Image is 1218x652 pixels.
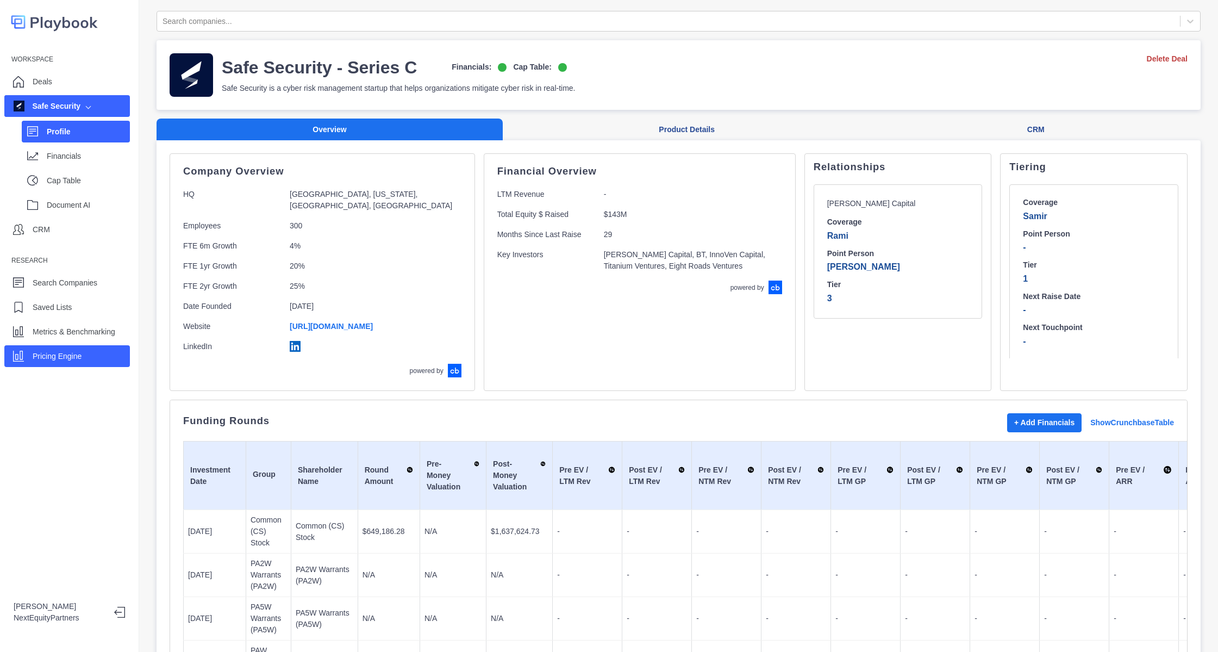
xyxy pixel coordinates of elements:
p: PA2W Warrants (PA2W) [251,558,286,592]
p: - [1114,526,1174,537]
img: logo-colored [11,11,98,33]
img: Sort [817,464,824,475]
p: Common (CS) Stock [251,514,286,549]
p: - [835,526,896,537]
p: - [905,569,965,581]
p: - [1023,303,1165,316]
p: - [1023,335,1165,348]
div: Pre EV / NTM GP [977,464,1033,487]
h6: Coverage [1023,198,1165,208]
p: N/A [424,569,482,581]
img: company-logo [170,53,213,97]
p: Cap Table: [513,61,552,73]
img: Sort [474,458,479,469]
p: [DATE] [188,613,241,624]
img: Sort [956,464,963,475]
p: Metrics & Benchmarking [33,326,115,338]
p: Document AI [47,200,130,211]
p: - [905,613,965,624]
a: Delete Deal [1147,53,1188,65]
p: Cap Table [47,175,130,187]
p: - [905,526,965,537]
p: N/A [424,526,482,537]
p: - [696,569,757,581]
p: PA5W Warrants (PA5W) [251,601,286,636]
p: - [627,613,687,624]
p: Samir [1023,210,1165,223]
a: [URL][DOMAIN_NAME] [290,322,373,331]
div: Post-Money Valuation [493,458,546,493]
p: 20% [290,260,457,272]
div: Investment Date [190,464,239,487]
p: 25% [290,281,457,292]
p: Months Since Last Raise [497,229,595,240]
p: - [975,569,1035,581]
p: powered by [730,283,764,293]
img: Sort [1163,464,1172,475]
img: Sort [1026,464,1033,475]
p: Rami [827,229,969,243]
p: 300 [290,220,457,232]
img: Sort [886,464,894,475]
img: on-logo [558,63,567,72]
h6: Tier [827,280,969,290]
h6: Next Raise Date [1023,292,1165,302]
img: Sort [678,464,685,475]
img: Sort [540,458,546,469]
p: - [557,526,617,537]
h3: Safe Security - Series C [222,57,417,78]
p: [DATE] [290,301,457,312]
p: Search Companies [33,277,97,289]
div: Safe Security [14,101,80,112]
p: Key Investors [497,249,595,272]
a: Show Crunchbase Table [1090,417,1174,429]
img: Sort [747,464,754,475]
p: Pricing Engine [33,351,82,362]
img: Sort [1096,464,1103,475]
p: - [557,569,617,581]
p: - [835,613,896,624]
p: - [766,613,826,624]
p: powered by [410,366,444,376]
p: - [1023,241,1165,254]
p: [GEOGRAPHIC_DATA], [US_STATE], [GEOGRAPHIC_DATA], [GEOGRAPHIC_DATA] [290,189,457,212]
p: Saved Lists [33,302,72,313]
p: Company Overview [183,167,461,176]
img: Sort [407,464,413,475]
button: + Add Financials [1007,413,1082,432]
p: - [696,613,757,624]
p: - [766,569,826,581]
button: Overview [157,119,503,141]
p: Financials: [452,61,491,73]
p: Deals [33,76,52,88]
p: N/A [491,613,548,624]
p: - [835,569,896,581]
div: Pre EV / NTM Rev [698,464,754,487]
p: N/A [363,613,415,624]
p: LinkedIn [183,341,281,355]
p: 4% [290,240,457,252]
p: PA5W Warrants (PA5W) [296,607,353,630]
p: FTE 2yr Growth [183,281,281,292]
div: Post EV / LTM Rev [629,464,685,487]
p: Profile [47,126,130,138]
p: Tiering [1009,163,1178,171]
p: - [557,613,617,624]
h6: Point Person [827,249,969,259]
p: Employees [183,220,281,232]
p: - [1044,569,1104,581]
img: crunchbase-logo [448,364,461,377]
p: - [766,526,826,537]
div: Post EV / LTM GP [907,464,963,487]
p: Common (CS) Stock [296,520,353,543]
p: $1,637,624.73 [491,526,548,537]
p: PA2W Warrants (PA2W) [296,564,353,587]
p: - [696,526,757,537]
p: - [627,526,687,537]
p: [PERSON_NAME] Capital [827,198,925,209]
p: - [627,569,687,581]
p: 29 [604,229,774,240]
img: company image [14,101,24,111]
h6: Next Touchpoint [1023,323,1165,333]
p: N/A [424,613,482,624]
